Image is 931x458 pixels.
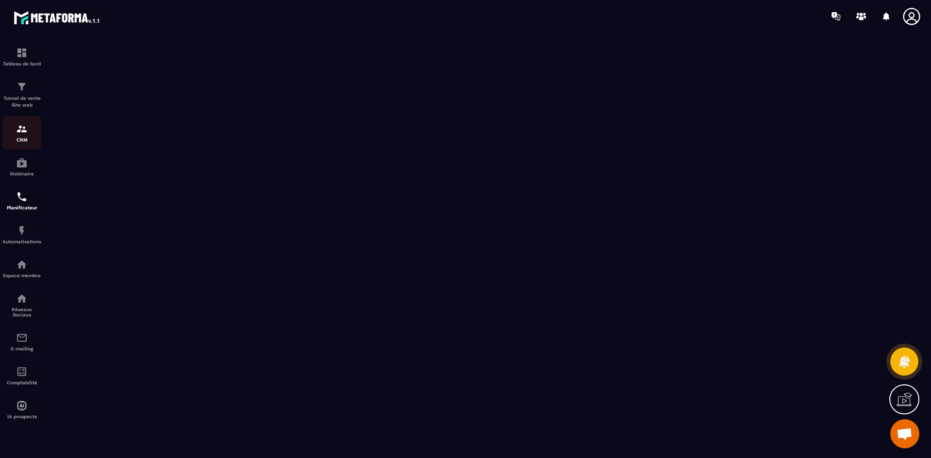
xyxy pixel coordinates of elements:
[2,380,41,385] p: Comptabilité
[2,205,41,210] p: Planificateur
[2,239,41,244] p: Automatisations
[16,332,28,344] img: email
[16,400,28,411] img: automations
[16,81,28,93] img: formation
[16,191,28,203] img: scheduler
[2,325,41,359] a: emailemailE-mailing
[2,252,41,285] a: automationsautomationsEspace membre
[2,137,41,142] p: CRM
[2,171,41,176] p: Webinaire
[2,95,41,109] p: Tunnel de vente Site web
[2,184,41,218] a: schedulerschedulerPlanificateur
[16,225,28,237] img: automations
[2,61,41,66] p: Tableau de bord
[14,9,101,26] img: logo
[2,307,41,317] p: Réseaux Sociaux
[2,150,41,184] a: automationsautomationsWebinaire
[2,346,41,351] p: E-mailing
[16,157,28,169] img: automations
[2,285,41,325] a: social-networksocial-networkRéseaux Sociaux
[2,116,41,150] a: formationformationCRM
[16,293,28,304] img: social-network
[16,123,28,135] img: formation
[16,259,28,270] img: automations
[890,419,919,448] div: Ouvrir le chat
[16,366,28,378] img: accountant
[2,74,41,116] a: formationformationTunnel de vente Site web
[2,359,41,393] a: accountantaccountantComptabilité
[2,414,41,419] p: IA prospects
[2,40,41,74] a: formationformationTableau de bord
[16,47,28,59] img: formation
[2,218,41,252] a: automationsautomationsAutomatisations
[2,273,41,278] p: Espace membre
